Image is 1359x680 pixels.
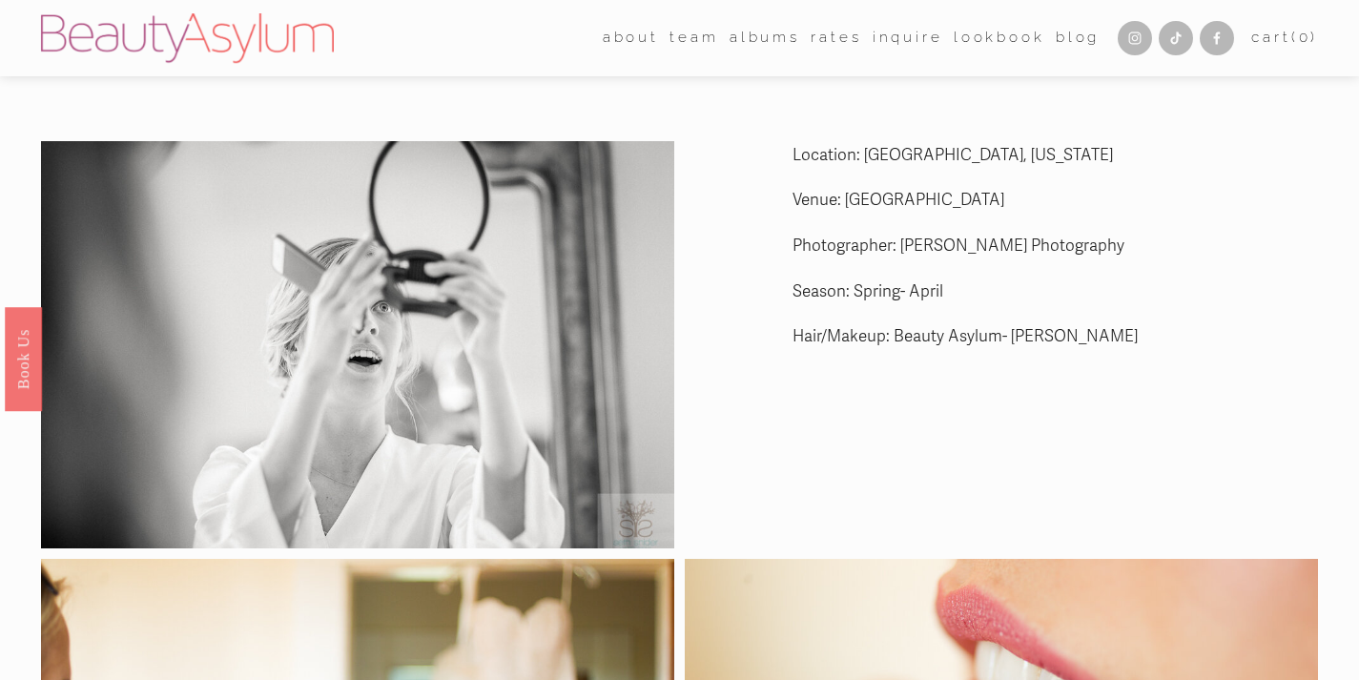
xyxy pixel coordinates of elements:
a: 0 items in cart [1251,25,1318,52]
a: Rates [811,24,861,53]
img: Beauty Asylum | Bridal Hair &amp; Makeup Charlotte &amp; Atlanta [41,13,334,63]
p: Hair/Makeup: Beauty Asylum- [PERSON_NAME] [793,322,1319,352]
a: Instagram [1118,21,1152,55]
span: ( ) [1291,29,1318,46]
a: folder dropdown [603,24,659,53]
a: Lookbook [954,24,1045,53]
a: albums [730,24,800,53]
p: Season: Spring- April [793,278,1319,307]
a: Blog [1056,24,1100,53]
span: team [669,25,718,52]
a: folder dropdown [669,24,718,53]
a: Book Us [5,306,42,410]
p: Venue: [GEOGRAPHIC_DATA] [793,186,1319,216]
a: TikTok [1159,21,1193,55]
p: Photographer: [PERSON_NAME] Photography [793,232,1319,261]
span: about [603,25,659,52]
a: Inquire [873,24,943,53]
span: 0 [1299,29,1311,46]
a: Facebook [1200,21,1234,55]
p: Location: [GEOGRAPHIC_DATA], [US_STATE] [793,141,1319,171]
